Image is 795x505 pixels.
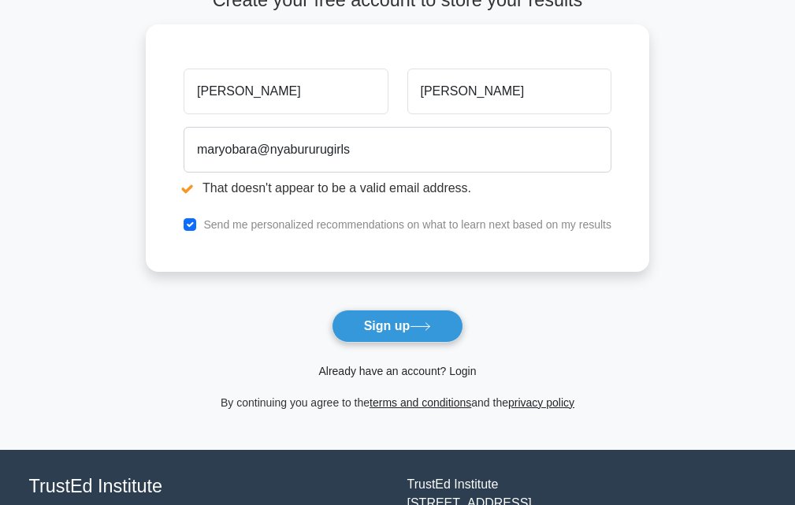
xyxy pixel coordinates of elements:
[370,396,471,409] a: terms and conditions
[203,218,611,231] label: Send me personalized recommendations on what to learn next based on my results
[332,310,464,343] button: Sign up
[184,179,611,198] li: That doesn't appear to be a valid email address.
[184,69,388,114] input: First name
[407,69,611,114] input: Last name
[136,393,659,412] div: By continuing you agree to the and the
[184,127,611,173] input: Email
[29,475,388,497] h4: TrustEd Institute
[508,396,574,409] a: privacy policy
[318,365,476,377] a: Already have an account? Login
